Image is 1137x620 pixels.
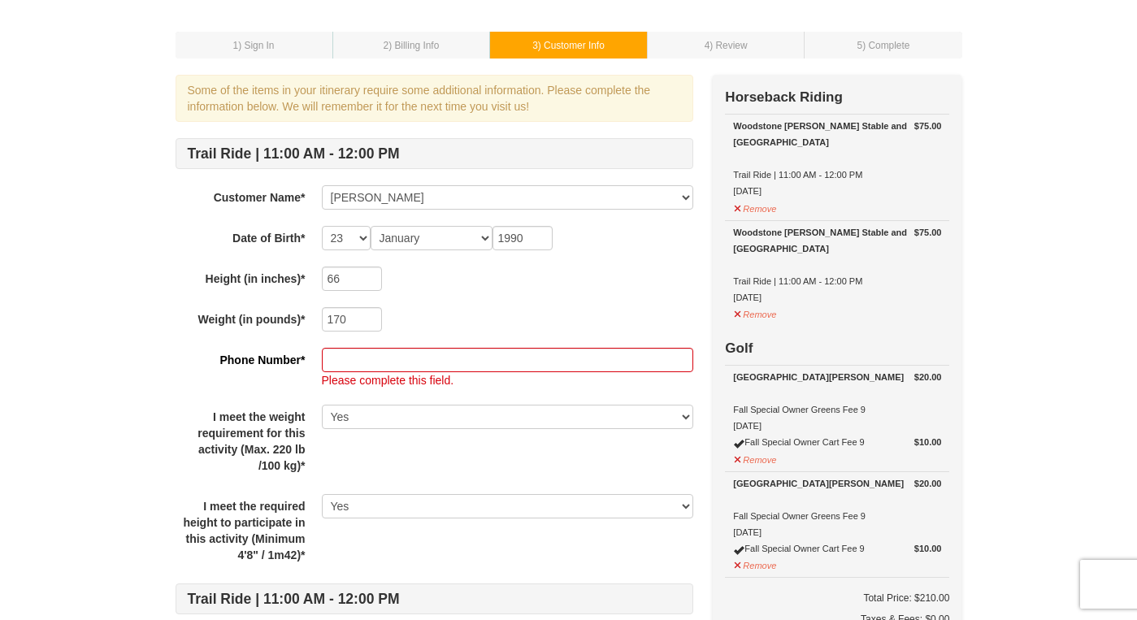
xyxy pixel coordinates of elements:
div: [GEOGRAPHIC_DATA][PERSON_NAME] [733,475,941,492]
strong: Height (in inches)* [206,272,306,285]
span: ) Sign In [238,40,274,51]
button: Remove [733,553,777,574]
div: Fall Special Owner Greens Fee 9 [DATE] [733,475,941,540]
div: Woodstone [PERSON_NAME] Stable and [GEOGRAPHIC_DATA] [733,118,941,150]
div: Fall Special Owner Cart Fee 9 [733,434,941,450]
small: 1 [233,40,275,51]
span: ) Customer Info [538,40,605,51]
small: 4 [705,40,748,51]
button: Remove [733,197,777,217]
span: ) Complete [862,40,909,51]
strong: $10.00 [914,544,942,553]
strong: Customer Name* [214,191,306,204]
div: [GEOGRAPHIC_DATA][PERSON_NAME] [733,369,941,385]
p: Please complete this field. [322,372,693,388]
small: 2 [384,40,440,51]
strong: $20.00 [914,369,942,385]
strong: I meet the required height to participate in this activity (Minimum 4'8" / 1m42)* [183,500,305,561]
strong: Weight (in pounds)* [198,313,306,326]
div: Trail Ride | 11:00 AM - 12:00 PM [DATE] [733,118,941,199]
h4: Trail Ride | 11:00 AM - 12:00 PM [176,138,693,169]
strong: Horseback Riding [725,89,843,105]
span: ) Review [710,40,747,51]
strong: $75.00 [914,224,942,241]
h6: Total Price: $210.00 [725,590,949,606]
strong: Golf [725,340,753,356]
strong: $75.00 [914,118,942,134]
div: Trail Ride | 11:00 AM - 12:00 PM [DATE] [733,224,941,306]
div: Some of the items in your itinerary require some additional information. Please complete the info... [176,75,693,122]
input: YYYY [493,226,553,250]
strong: I meet the weight requirement for this activity (Max. 220 lb /100 kg)* [197,410,305,472]
h4: Trail Ride | 11:00 AM - 12:00 PM [176,583,693,614]
div: Fall Special Owner Greens Fee 9 [DATE] [733,369,941,434]
button: Remove [733,302,777,323]
button: Remove [733,448,777,468]
strong: Date of Birth* [232,232,305,245]
strong: $10.00 [914,437,942,447]
strong: $20.00 [914,475,942,492]
div: Fall Special Owner Cart Fee 9 [733,540,941,557]
div: Woodstone [PERSON_NAME] Stable and [GEOGRAPHIC_DATA] [733,224,941,257]
small: 5 [857,40,910,51]
small: 3 [532,40,605,51]
span: ) Billing Info [388,40,439,51]
strong: Phone Number* [219,353,305,366]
